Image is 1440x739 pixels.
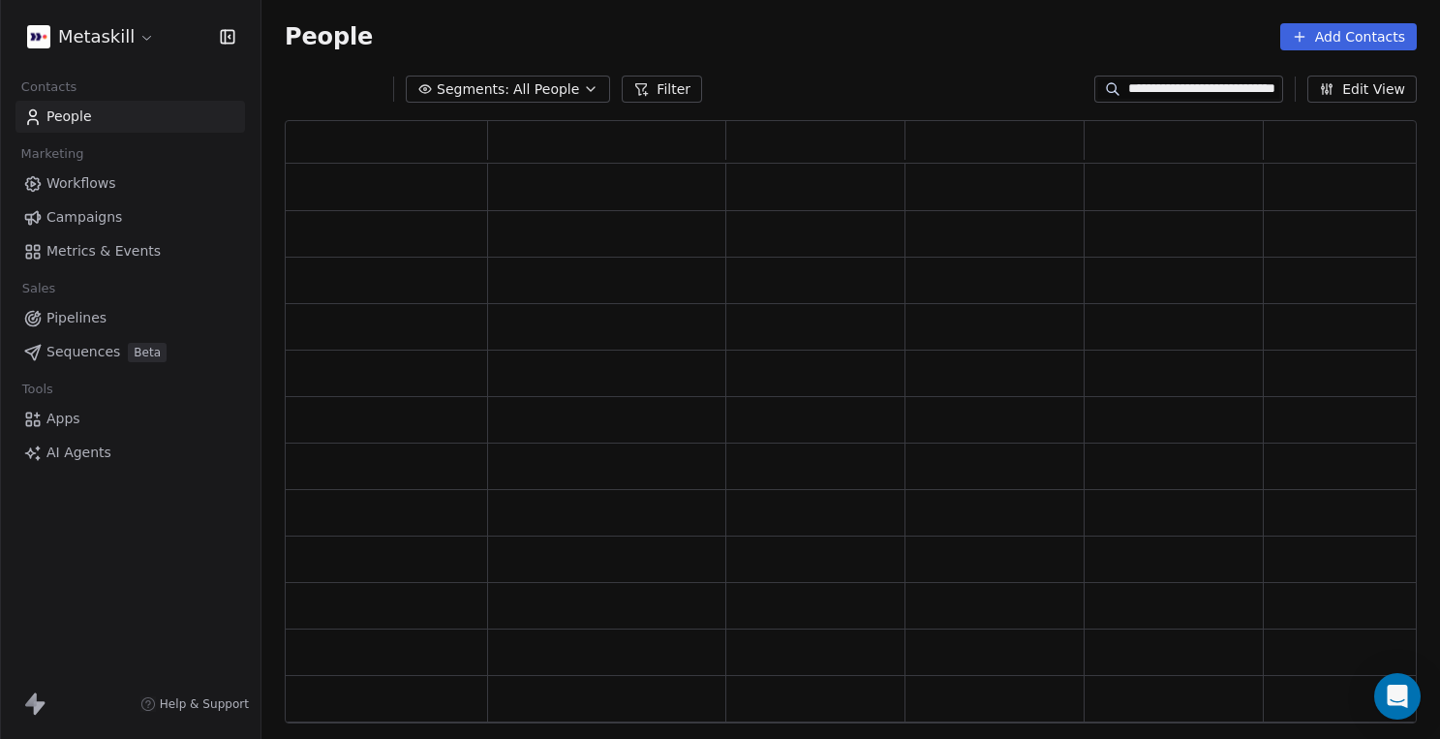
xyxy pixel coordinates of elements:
[15,235,245,267] a: Metrics & Events
[46,308,107,328] span: Pipelines
[15,403,245,435] a: Apps
[128,343,167,362] span: Beta
[46,207,122,228] span: Campaigns
[46,409,80,429] span: Apps
[15,302,245,334] a: Pipelines
[1280,23,1417,50] button: Add Contacts
[46,173,116,194] span: Workflows
[46,107,92,127] span: People
[46,443,111,463] span: AI Agents
[437,79,509,100] span: Segments:
[15,437,245,469] a: AI Agents
[14,274,64,303] span: Sales
[1307,76,1417,103] button: Edit View
[1374,673,1421,720] div: Open Intercom Messenger
[622,76,702,103] button: Filter
[46,241,161,262] span: Metrics & Events
[15,336,245,368] a: SequencesBeta
[15,201,245,233] a: Campaigns
[15,168,245,200] a: Workflows
[58,24,135,49] span: Metaskill
[140,696,249,712] a: Help & Support
[13,139,92,169] span: Marketing
[14,375,61,404] span: Tools
[46,342,120,362] span: Sequences
[27,25,50,48] img: AVATAR%20METASKILL%20-%20Colori%20Positivo.png
[160,696,249,712] span: Help & Support
[13,73,85,102] span: Contacts
[285,22,373,51] span: People
[23,20,159,53] button: Metaskill
[15,101,245,133] a: People
[513,79,579,100] span: All People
